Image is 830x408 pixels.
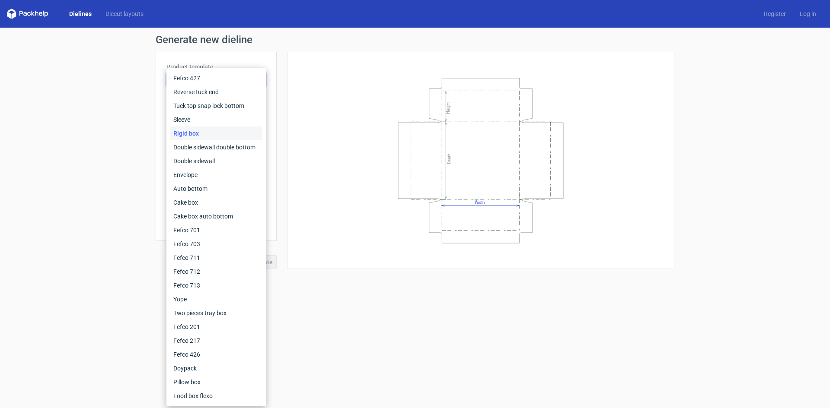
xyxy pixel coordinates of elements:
[170,334,262,348] div: Fefco 217
[793,9,823,18] a: Log in
[170,361,262,375] div: Doypack
[156,35,674,45] h1: Generate new dieline
[170,209,262,223] div: Cake box auto bottom
[170,182,262,196] div: Auto bottom
[170,265,262,278] div: Fefco 712
[170,375,262,389] div: Pillow box
[170,154,262,168] div: Double sidewall
[475,200,485,205] text: Width
[170,237,262,251] div: Fefco 703
[170,278,262,292] div: Fefco 713
[170,71,262,85] div: Fefco 427
[170,320,262,334] div: Fefco 201
[757,9,793,18] a: Register
[170,140,262,154] div: Double sidewall double bottom
[170,113,262,127] div: Sleeve
[170,127,262,140] div: Rigid box
[170,196,262,209] div: Cake box
[170,99,262,113] div: Tuck top snap lock bottom
[170,389,262,403] div: Food box flexo
[170,292,262,306] div: Yope
[99,9,150,18] a: Diecut layouts
[170,306,262,320] div: Two pieces tray box
[170,85,262,99] div: Reverse tuck end
[447,153,451,164] text: Depth
[446,102,450,114] text: Height
[170,251,262,265] div: Fefco 711
[170,168,262,182] div: Envelope
[62,9,99,18] a: Dielines
[170,348,262,361] div: Fefco 426
[166,63,266,71] label: Product template
[170,223,262,237] div: Fefco 701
